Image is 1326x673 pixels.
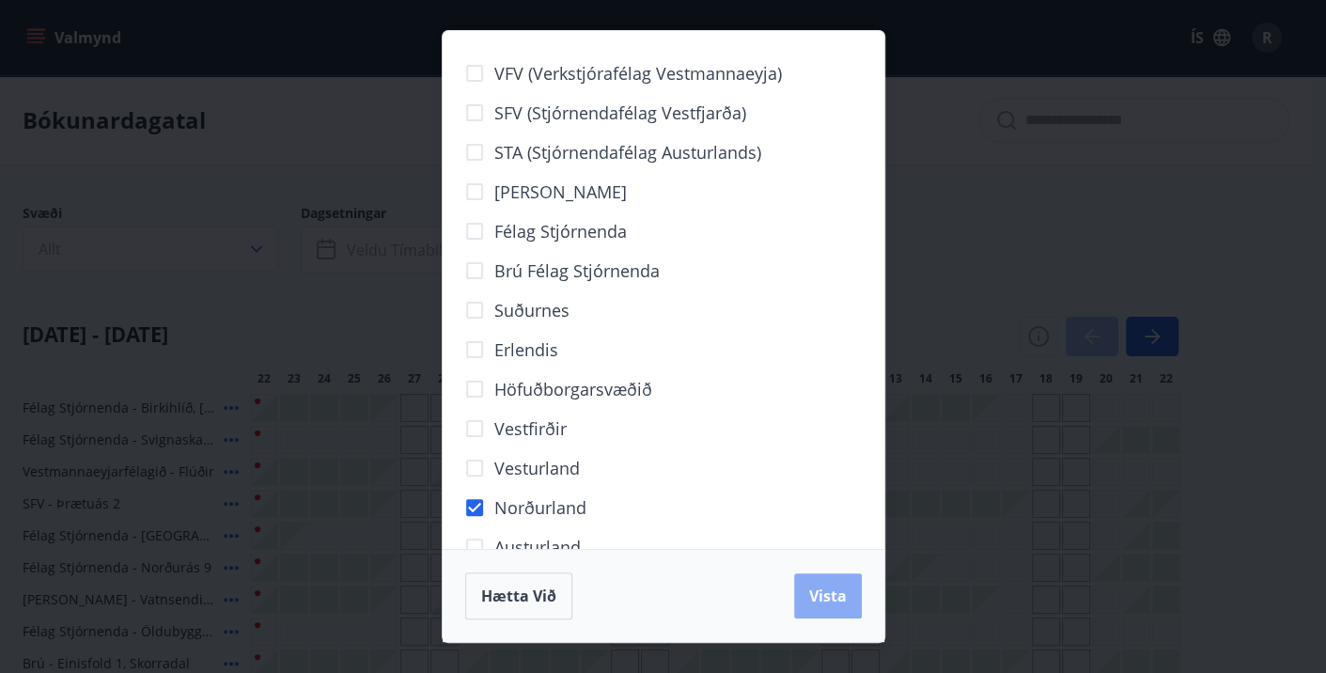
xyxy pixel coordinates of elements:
span: Brú félag stjórnenda [494,258,660,283]
button: Vista [794,573,862,618]
span: Erlendis [494,337,558,362]
span: Höfuðborgarsvæðið [494,377,652,401]
span: SFV (Stjórnendafélag Vestfjarða) [494,101,746,125]
span: Austurland [494,535,581,559]
button: Hætta við [465,572,572,619]
span: Norðurland [494,495,586,520]
span: Hætta við [481,586,556,606]
span: Félag stjórnenda [494,219,627,243]
span: STA (Stjórnendafélag Austurlands) [494,140,761,164]
span: Vestfirðir [494,416,567,441]
span: Vista [809,586,847,606]
span: Vesturland [494,456,580,480]
span: Suðurnes [494,298,569,322]
span: [PERSON_NAME] [494,180,627,204]
span: VFV (Verkstjórafélag Vestmannaeyja) [494,61,782,86]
